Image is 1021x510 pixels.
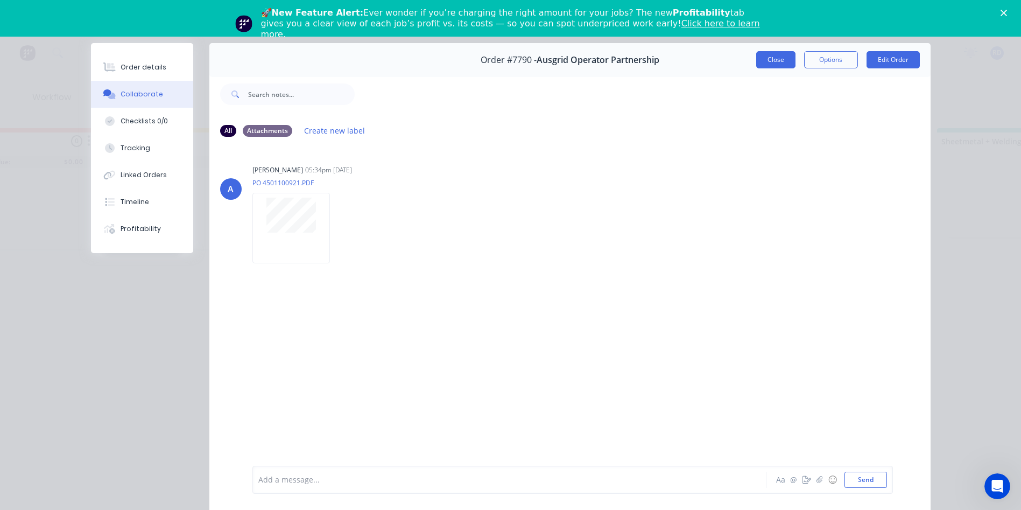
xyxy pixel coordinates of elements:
button: Aa [774,473,787,486]
button: @ [787,473,800,486]
div: Order details [121,62,166,72]
div: 🚀 Ever wonder if you’re charging the right amount for your jobs? The new tab gives you a clear vi... [261,8,769,40]
button: Timeline [91,188,193,215]
button: Collaborate [91,81,193,108]
div: Linked Orders [121,170,167,180]
div: Timeline [121,197,149,207]
div: Checklists 0/0 [121,116,168,126]
button: Tracking [91,135,193,162]
button: Send [844,472,887,488]
div: Tracking [121,143,150,153]
b: Profitability [673,8,730,18]
div: Profitability [121,224,161,234]
b: New Feature Alert: [272,8,364,18]
span: Ausgrid Operator Partnership [537,55,659,65]
button: Close [756,51,795,68]
div: Collaborate [121,89,163,99]
input: Search notes... [248,83,355,105]
button: Edit Order [867,51,920,68]
span: Order #7790 - [481,55,537,65]
p: PO 4501100921.PDF [252,178,341,187]
div: Close [1001,10,1011,16]
button: Create new label [299,123,371,138]
div: [PERSON_NAME] [252,165,303,175]
div: 05:34pm [DATE] [305,165,352,175]
div: Attachments [243,125,292,137]
button: Checklists 0/0 [91,108,193,135]
button: Options [804,51,858,68]
div: A [228,183,234,195]
iframe: Intercom live chat [984,473,1010,499]
button: Profitability [91,215,193,242]
button: Order details [91,54,193,81]
button: Linked Orders [91,162,193,188]
div: All [220,125,236,137]
button: ☺ [826,473,839,486]
a: Click here to learn more. [261,18,760,39]
img: Profile image for Team [235,15,252,32]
